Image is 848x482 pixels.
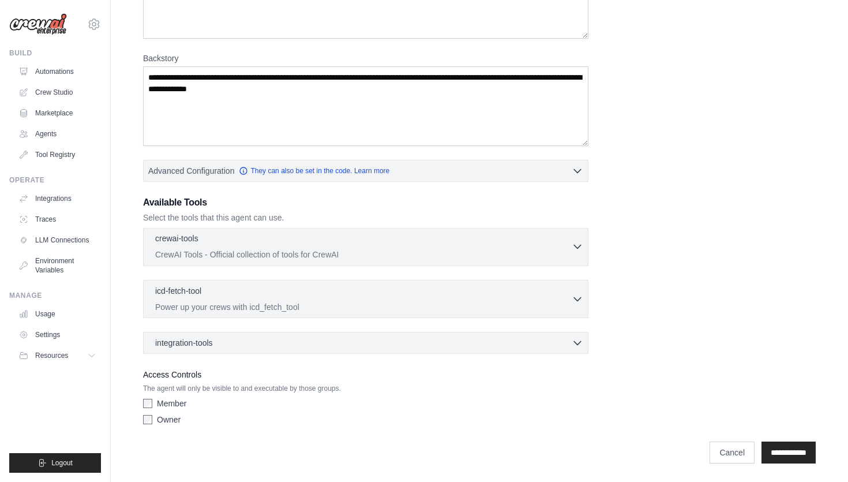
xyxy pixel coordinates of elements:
[14,252,101,279] a: Environment Variables
[155,337,213,349] span: integration-tools
[14,145,101,164] a: Tool Registry
[9,175,101,185] div: Operate
[710,442,755,464] a: Cancel
[9,13,67,35] img: Logo
[14,83,101,102] a: Crew Studio
[14,326,101,344] a: Settings
[148,337,583,349] button: integration-tools
[9,291,101,300] div: Manage
[14,346,101,365] button: Resources
[148,165,234,177] span: Advanced Configuration
[143,53,588,64] label: Backstory
[239,166,389,175] a: They can also be set in the code. Learn more
[143,196,588,210] h3: Available Tools
[157,398,186,409] label: Member
[155,249,572,260] p: CrewAI Tools - Official collection of tools for CrewAI
[14,62,101,81] a: Automations
[155,285,201,297] p: icd-fetch-tool
[35,351,68,360] span: Resources
[14,125,101,143] a: Agents
[14,305,101,323] a: Usage
[148,285,583,313] button: icd-fetch-tool Power up your crews with icd_fetch_tool
[14,210,101,229] a: Traces
[144,160,588,181] button: Advanced Configuration They can also be set in the code. Learn more
[14,104,101,122] a: Marketplace
[143,384,588,393] p: The agent will only be visible to and executable by those groups.
[9,48,101,58] div: Build
[155,233,198,244] p: crewai-tools
[51,458,73,468] span: Logout
[143,368,588,382] label: Access Controls
[148,233,583,260] button: crewai-tools CrewAI Tools - Official collection of tools for CrewAI
[155,301,572,313] p: Power up your crews with icd_fetch_tool
[9,453,101,473] button: Logout
[14,189,101,208] a: Integrations
[14,231,101,249] a: LLM Connections
[157,414,181,425] label: Owner
[143,212,588,223] p: Select the tools that this agent can use.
